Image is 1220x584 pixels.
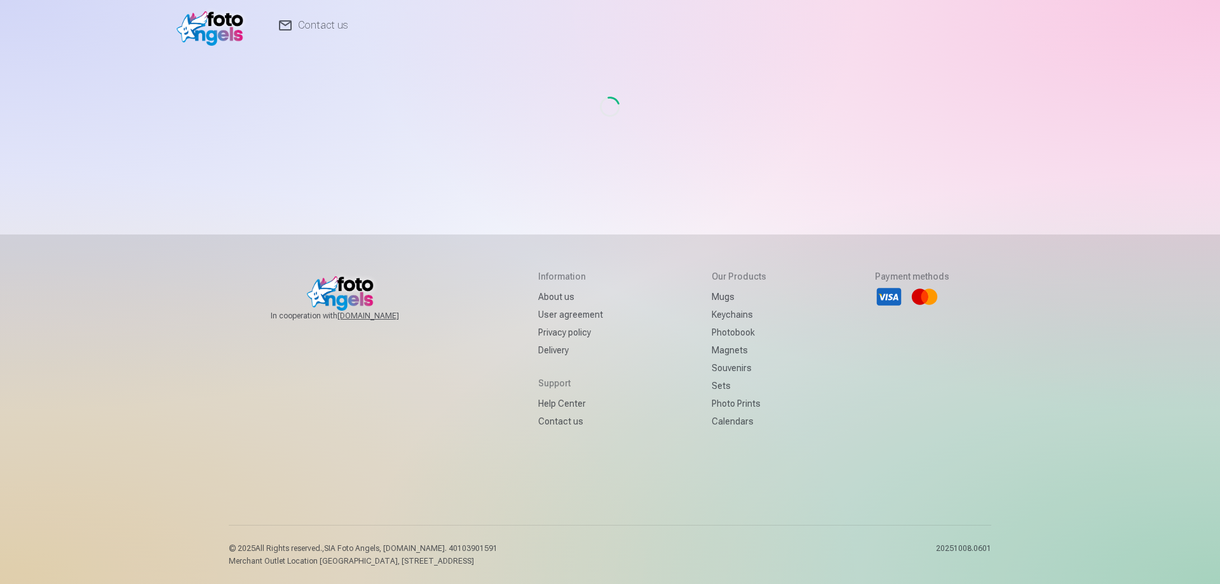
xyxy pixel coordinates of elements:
[538,306,603,323] a: User agreement
[875,270,949,283] h5: Payment methods
[538,377,603,390] h5: Support
[271,311,430,321] span: In cooperation with
[875,283,903,311] li: Visa
[712,270,766,283] h5: Our products
[712,288,766,306] a: Mugs
[229,543,498,553] p: © 2025 All Rights reserved. ,
[712,323,766,341] a: Photobook
[712,412,766,430] a: Calendars
[538,288,603,306] a: About us
[712,341,766,359] a: Magnets
[538,341,603,359] a: Delivery
[337,311,430,321] a: [DOMAIN_NAME]
[538,323,603,341] a: Privacy policy
[712,377,766,395] a: Sets
[538,270,603,283] h5: Information
[936,543,991,566] p: 20251008.0601
[538,395,603,412] a: Help Center
[229,556,498,566] p: Merchant Outlet Location [GEOGRAPHIC_DATA], [STREET_ADDRESS]
[911,283,939,311] li: Mastercard
[177,5,250,46] img: /v1
[712,306,766,323] a: Keychains
[712,395,766,412] a: Photo prints
[538,412,603,430] a: Contact us
[712,359,766,377] a: Souvenirs
[324,544,498,553] span: SIA Foto Angels, [DOMAIN_NAME]. 40103901591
